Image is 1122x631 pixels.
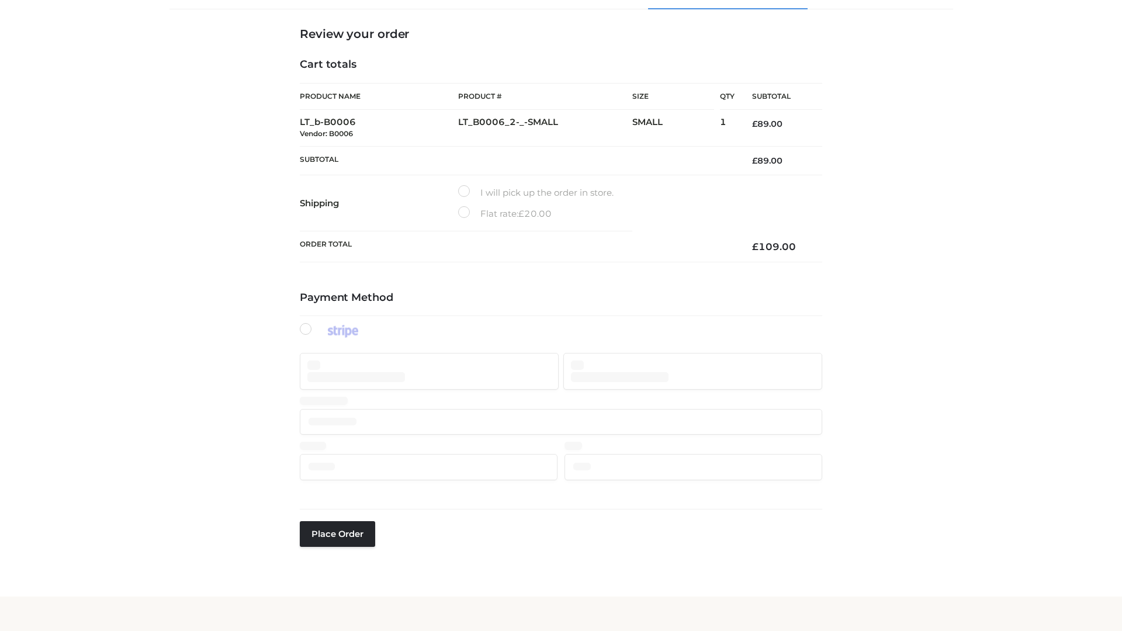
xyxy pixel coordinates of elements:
[300,521,375,547] button: Place order
[752,241,759,252] span: £
[300,175,458,231] th: Shipping
[300,58,822,71] h4: Cart totals
[300,129,353,138] small: Vendor: B0006
[752,119,782,129] bdi: 89.00
[632,84,714,110] th: Size
[458,185,614,200] label: I will pick up the order in store.
[518,208,524,219] span: £
[752,155,757,166] span: £
[458,206,552,221] label: Flat rate:
[300,292,822,304] h4: Payment Method
[300,231,735,262] th: Order Total
[632,110,720,147] td: SMALL
[300,110,458,147] td: LT_b-B0006
[720,83,735,110] th: Qty
[458,110,632,147] td: LT_B0006_2-_-SMALL
[752,155,782,166] bdi: 89.00
[518,208,552,219] bdi: 20.00
[752,119,757,129] span: £
[458,83,632,110] th: Product #
[720,110,735,147] td: 1
[735,84,822,110] th: Subtotal
[300,146,735,175] th: Subtotal
[300,27,822,41] h3: Review your order
[752,241,796,252] bdi: 109.00
[300,83,458,110] th: Product Name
